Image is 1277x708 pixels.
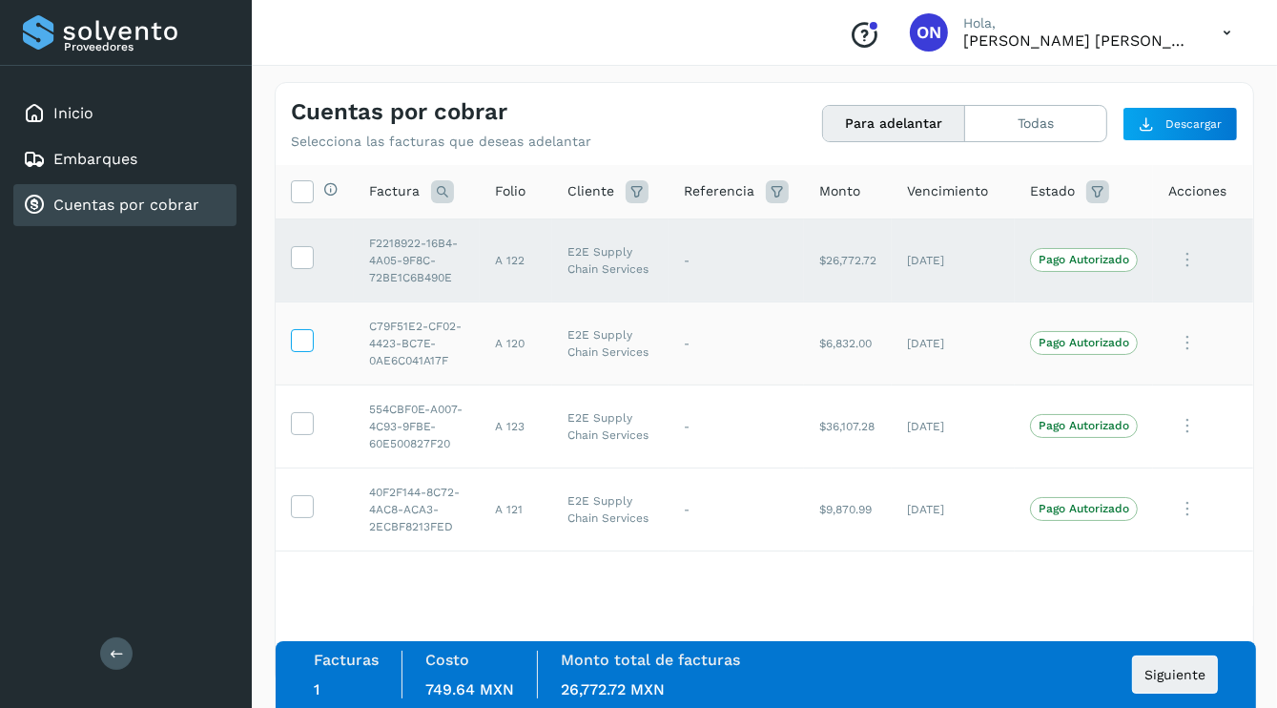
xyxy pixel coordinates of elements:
[804,468,892,551] td: $9,870.99
[314,680,319,698] span: 1
[480,385,552,468] td: A 123
[480,302,552,385] td: A 120
[892,219,1015,302] td: [DATE]
[1039,419,1129,432] p: Pago Autorizado
[53,104,93,122] a: Inicio
[963,31,1192,50] p: OMAR NOE MARTINEZ RUBIO
[13,184,237,226] div: Cuentas por cobrar
[354,468,480,551] td: 40F2F144-8C72-4AC8-ACA3-2ECBF8213FED
[552,468,669,551] td: E2E Supply Chain Services
[369,181,420,201] span: Factura
[354,385,480,468] td: 554CBF0E-A007-4C93-9FBE-60E500827F20
[354,302,480,385] td: C79F51E2-CF02-4423-BC7E-0AE6C041A17F
[64,40,229,53] p: Proveedores
[291,98,507,126] h4: Cuentas por cobrar
[669,302,804,385] td: -
[561,680,665,698] span: 26,772.72 MXN
[1168,181,1226,201] span: Acciones
[552,385,669,468] td: E2E Supply Chain Services
[53,196,199,214] a: Cuentas por cobrar
[1030,181,1075,201] span: Estado
[53,150,137,168] a: Embarques
[1039,502,1129,515] p: Pago Autorizado
[1144,668,1205,681] span: Siguiente
[552,302,669,385] td: E2E Supply Chain Services
[963,15,1192,31] p: Hola,
[1123,107,1238,141] button: Descargar
[425,651,469,669] label: Costo
[561,651,740,669] label: Monto total de facturas
[354,219,480,302] td: F2218922-16B4-4A05-9F8C-72BE1C6B490E
[1132,656,1218,694] button: Siguiente
[13,138,237,180] div: Embarques
[480,468,552,551] td: A 121
[1039,253,1129,266] p: Pago Autorizado
[804,302,892,385] td: $6,832.00
[1165,115,1222,133] span: Descargar
[669,385,804,468] td: -
[480,219,552,302] td: A 122
[804,385,892,468] td: $36,107.28
[291,134,591,150] p: Selecciona las facturas que deseas adelantar
[552,219,669,302] td: E2E Supply Chain Services
[1039,336,1129,349] p: Pago Autorizado
[965,106,1106,141] button: Todas
[314,651,379,669] label: Facturas
[495,181,525,201] span: Folio
[823,106,965,141] button: Para adelantar
[567,181,614,201] span: Cliente
[669,468,804,551] td: -
[804,219,892,302] td: $26,772.72
[669,219,804,302] td: -
[13,93,237,135] div: Inicio
[819,181,860,201] span: Monto
[892,302,1015,385] td: [DATE]
[425,680,514,698] span: 749.64 MXN
[892,468,1015,551] td: [DATE]
[684,181,754,201] span: Referencia
[892,385,1015,468] td: [DATE]
[907,181,988,201] span: Vencimiento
